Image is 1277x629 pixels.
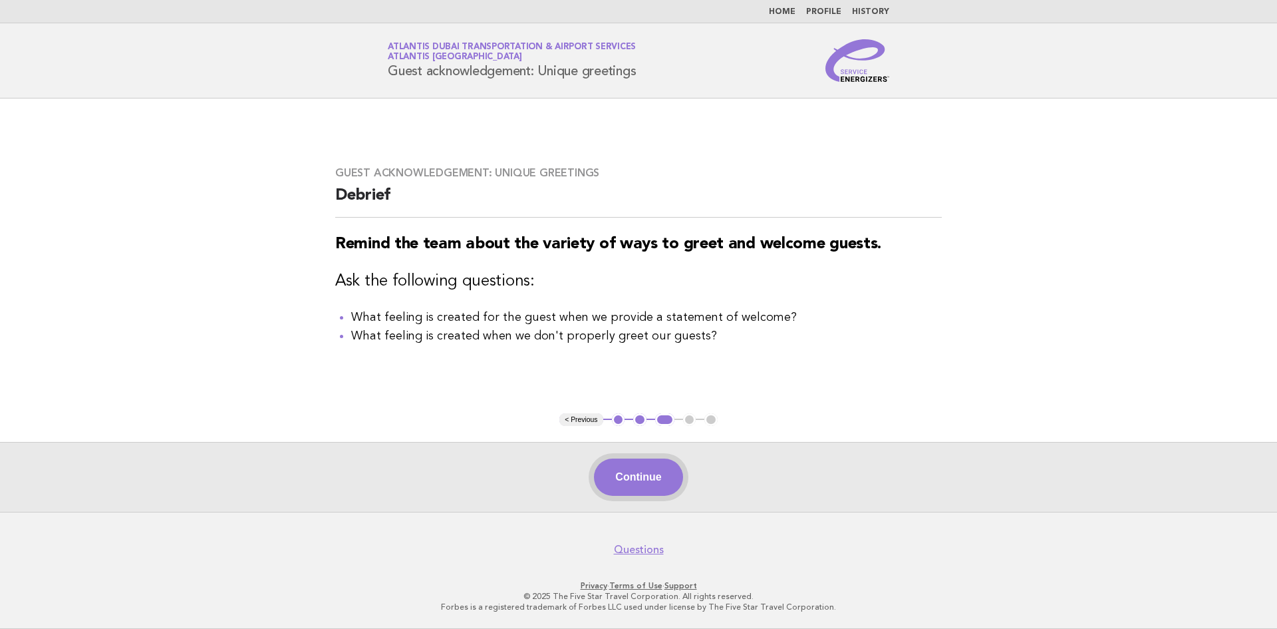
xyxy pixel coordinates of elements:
a: Terms of Use [609,581,662,590]
button: 3 [655,413,674,427]
a: Privacy [581,581,607,590]
button: 1 [612,413,625,427]
a: Home [769,8,795,16]
p: Forbes is a registered trademark of Forbes LLC used under license by The Five Star Travel Corpora... [231,602,1046,612]
h3: Ask the following questions: [335,271,942,292]
p: · · [231,580,1046,591]
p: © 2025 The Five Star Travel Corporation. All rights reserved. [231,591,1046,602]
button: 2 [633,413,646,427]
button: < Previous [559,413,603,427]
h3: Guest acknowledgement: Unique greetings [335,166,942,180]
a: Atlantis Dubai Transportation & Airport ServicesAtlantis [GEOGRAPHIC_DATA] [388,43,636,61]
a: Questions [614,543,664,556]
span: Atlantis [GEOGRAPHIC_DATA] [388,53,522,62]
a: Profile [806,8,841,16]
img: Service Energizers [825,39,889,82]
li: What feeling is created for the guest when we provide a statement of welcome? [351,308,942,327]
button: Continue [594,459,682,496]
a: History [852,8,889,16]
strong: Remind the team about the variety of ways to greet and welcome guests. [335,236,881,252]
h2: Debrief [335,185,942,218]
a: Support [664,581,697,590]
li: What feeling is created when we don't properly greet our guests? [351,327,942,345]
h1: Guest acknowledgement: Unique greetings [388,43,636,78]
